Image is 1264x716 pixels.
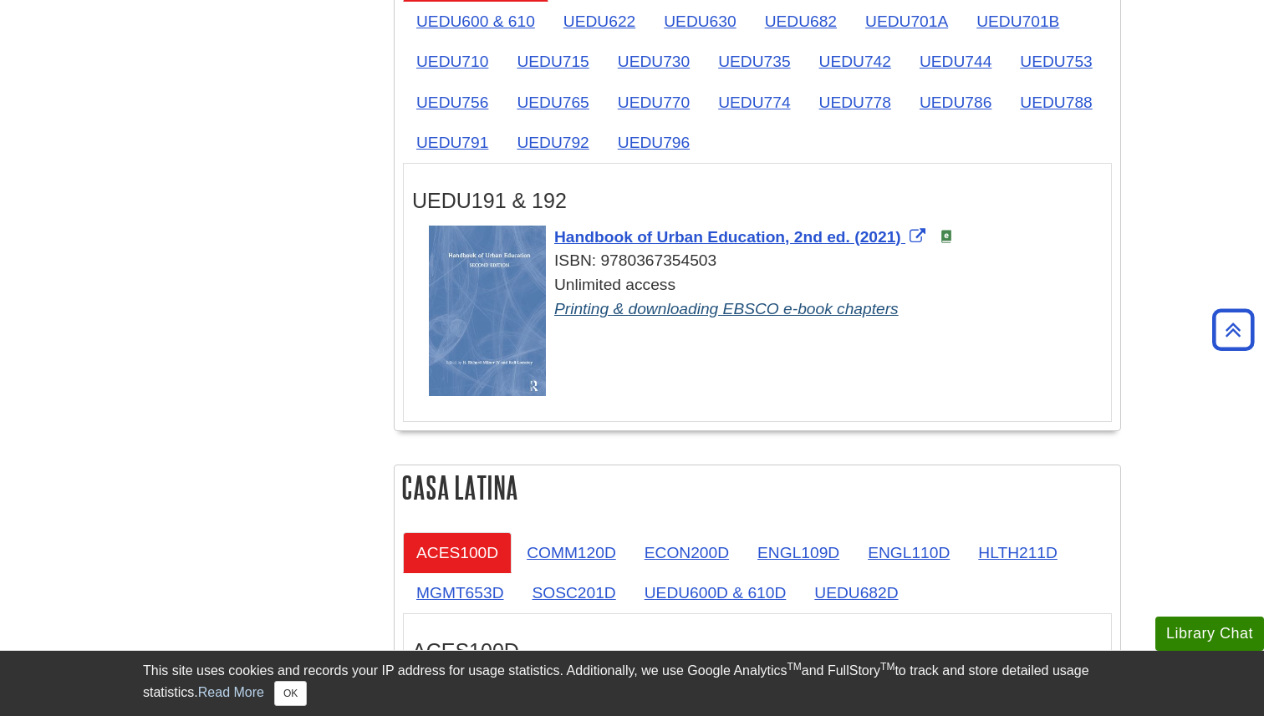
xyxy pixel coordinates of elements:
[429,249,1103,273] div: ISBN: 9780367354503
[1007,82,1105,123] a: UEDU788
[412,639,1103,663] h3: ACES100D
[705,41,803,82] a: UEDU735
[965,532,1071,573] a: HLTH211D
[403,122,502,163] a: UEDU791
[906,82,1005,123] a: UEDU786
[631,532,742,573] a: ECON200D
[554,228,930,246] a: Link opens in new window
[880,661,894,673] sup: TM
[503,41,602,82] a: UEDU715
[631,572,800,613] a: UEDU600D & 610D
[1206,318,1260,341] a: Back to Top
[403,532,512,573] a: ACES100D
[705,82,803,123] a: UEDU774
[554,300,899,317] a: Link opens in new window
[395,465,1120,510] h2: Casa Latina
[503,82,602,123] a: UEDU765
[650,1,749,42] a: UEDU630
[787,661,801,673] sup: TM
[963,1,1073,42] a: UEDU701B
[429,273,1103,322] div: Unlimited access
[198,685,264,699] a: Read More
[806,82,905,123] a: UEDU778
[1007,41,1105,82] a: UEDU753
[604,41,703,82] a: UEDU730
[513,532,629,573] a: COMM120D
[906,41,1005,82] a: UEDU744
[752,1,850,42] a: UEDU682
[403,1,548,42] a: UEDU600 & 610
[412,189,1103,213] h3: UEDU191 & 192
[503,122,602,163] a: UEDU792
[554,228,901,246] span: Handbook of Urban Education, 2nd ed. (2021)
[940,230,953,243] img: e-Book
[854,532,963,573] a: ENGL110D
[518,572,629,613] a: SOSC201D
[143,661,1121,706] div: This site uses cookies and records your IP address for usage statistics. Additionally, we use Goo...
[403,41,502,82] a: UEDU710
[744,532,853,573] a: ENGL109D
[403,572,517,613] a: MGMT653D
[274,681,307,706] button: Close
[604,82,703,123] a: UEDU770
[429,226,546,396] img: Cover Art
[604,122,703,163] a: UEDU796
[801,572,911,613] a: UEDU682D
[806,41,905,82] a: UEDU742
[550,1,649,42] a: UEDU622
[403,82,502,123] a: UEDU756
[1155,617,1264,651] button: Library Chat
[852,1,961,42] a: UEDU701A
